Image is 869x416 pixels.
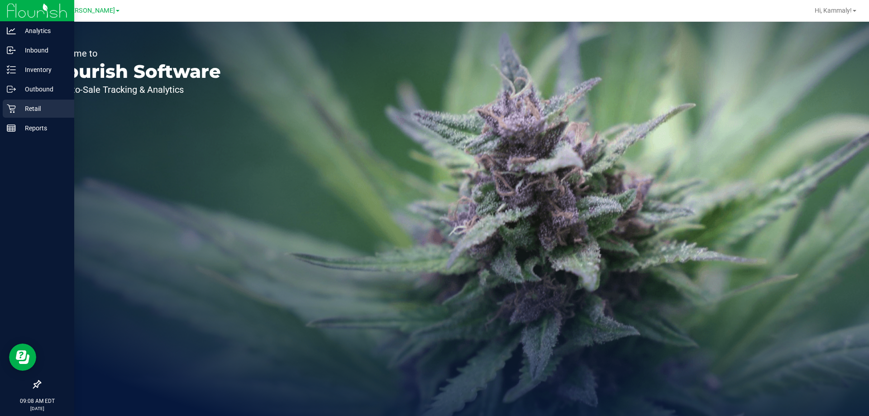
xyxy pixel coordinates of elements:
[49,62,221,81] p: Flourish Software
[815,7,852,14] span: Hi, Kammaly!
[16,84,70,95] p: Outbound
[7,46,16,55] inline-svg: Inbound
[65,7,115,14] span: [PERSON_NAME]
[16,25,70,36] p: Analytics
[16,64,70,75] p: Inventory
[16,123,70,134] p: Reports
[7,124,16,133] inline-svg: Reports
[4,405,70,412] p: [DATE]
[16,103,70,114] p: Retail
[49,49,221,58] p: Welcome to
[16,45,70,56] p: Inbound
[7,85,16,94] inline-svg: Outbound
[9,344,36,371] iframe: Resource center
[7,65,16,74] inline-svg: Inventory
[7,104,16,113] inline-svg: Retail
[7,26,16,35] inline-svg: Analytics
[4,397,70,405] p: 09:08 AM EDT
[49,85,221,94] p: Seed-to-Sale Tracking & Analytics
